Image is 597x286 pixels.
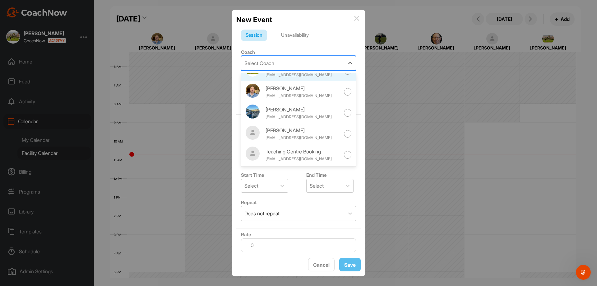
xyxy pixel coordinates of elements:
[266,148,340,155] div: Teaching Centre Booking
[266,93,340,99] div: [EMAIL_ADDRESS][DOMAIN_NAME]
[241,238,356,252] input: 0
[244,210,280,217] div: Does not repeat
[236,14,272,25] h2: New Event
[241,199,257,205] label: Repeat
[276,30,313,41] div: Unavailability
[241,232,251,237] label: Rate
[308,258,335,271] button: Cancel
[310,182,324,190] div: Select
[354,16,359,21] img: info
[266,135,340,141] div: [EMAIL_ADDRESS][DOMAIN_NAME]
[241,30,267,41] div: Session
[244,182,258,190] div: Select
[266,114,340,120] div: [EMAIL_ADDRESS][DOMAIN_NAME]
[306,172,327,178] label: End Time
[246,84,260,98] img: square_5efd477e745dfa88755bd4325d022e0f.jpg
[266,72,340,78] div: [EMAIL_ADDRESS][DOMAIN_NAME]
[246,147,260,161] img: square_default-ef6cabf814de5a2bf16c804365e32c732080f9872bdf737d349900a9daf73cf9.png
[339,258,361,271] button: Save
[313,262,330,268] span: Cancel
[576,265,591,280] iframe: Intercom live chat
[266,85,340,92] div: [PERSON_NAME]
[266,106,340,113] div: [PERSON_NAME]
[344,262,356,268] span: Save
[241,49,255,55] label: Coach
[244,59,274,67] div: Select Coach
[246,126,260,140] img: square_default-ef6cabf814de5a2bf16c804365e32c732080f9872bdf737d349900a9daf73cf9.png
[266,156,340,162] div: [EMAIL_ADDRESS][DOMAIN_NAME]
[246,105,260,119] img: c6bbbe1752aef18eb816192adf85c297.jpg
[241,172,264,178] label: Start Time
[266,127,340,134] div: [PERSON_NAME]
